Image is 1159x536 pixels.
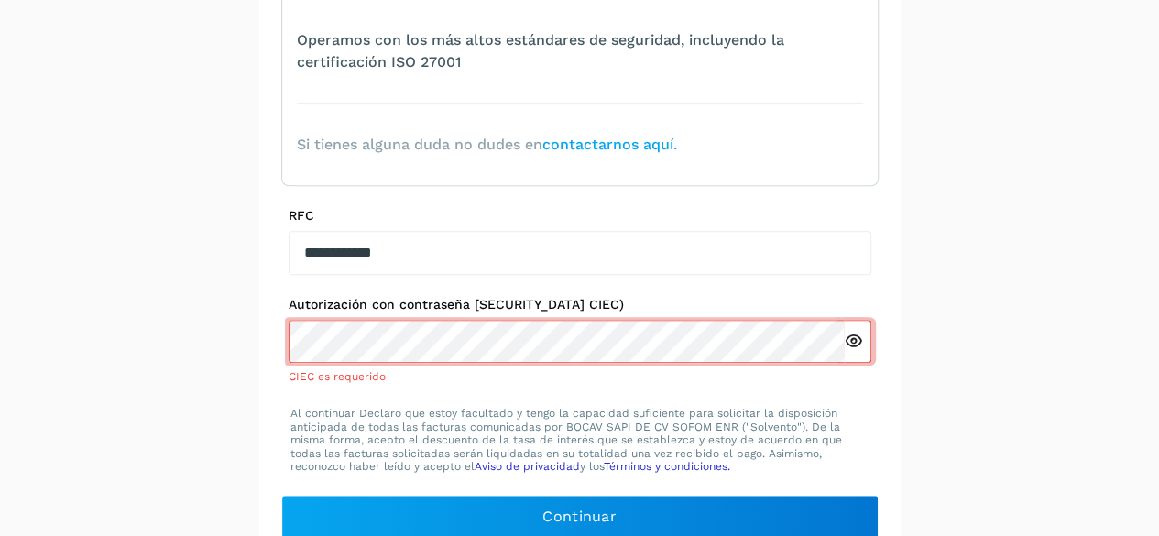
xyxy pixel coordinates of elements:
[475,460,580,473] a: Aviso de privacidad
[289,208,871,224] label: RFC
[542,507,617,527] span: Continuar
[290,407,869,473] p: Al continuar Declaro que estoy facultado y tengo la capacidad suficiente para solicitar la dispos...
[297,134,677,156] span: Si tienes alguna duda no dudes en
[604,460,730,473] a: Términos y condiciones.
[542,136,677,153] a: contactarnos aquí.
[289,370,386,383] span: CIEC es requerido
[289,297,871,312] label: Autorización con contraseña [SECURITY_DATA] CIEC)
[297,29,863,73] span: Operamos con los más altos estándares de seguridad, incluyendo la certificación ISO 27001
